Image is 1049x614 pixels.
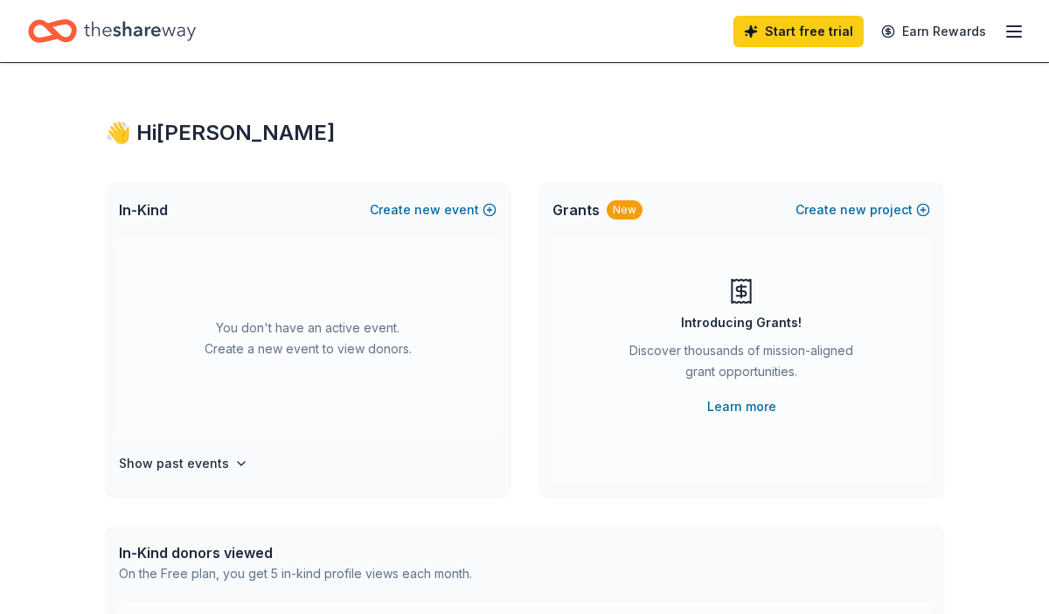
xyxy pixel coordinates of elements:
a: Start free trial [733,16,864,47]
div: New [607,200,643,220]
button: Show past events [119,453,248,474]
h4: Show past events [119,453,229,474]
a: Learn more [707,396,776,417]
div: 👋 Hi [PERSON_NAME] [105,119,944,147]
span: Grants [552,199,600,220]
a: Home [28,10,196,52]
div: Introducing Grants! [681,312,802,333]
div: On the Free plan, you get 5 in-kind profile views each month. [119,563,472,584]
div: Discover thousands of mission-aligned grant opportunities. [622,340,860,389]
a: Earn Rewards [871,16,997,47]
button: Createnewproject [795,199,930,220]
button: Createnewevent [370,199,497,220]
span: new [414,199,441,220]
div: In-Kind donors viewed [119,542,472,563]
span: In-Kind [119,199,168,220]
div: You don't have an active event. Create a new event to view donors. [119,238,497,439]
span: new [840,199,866,220]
